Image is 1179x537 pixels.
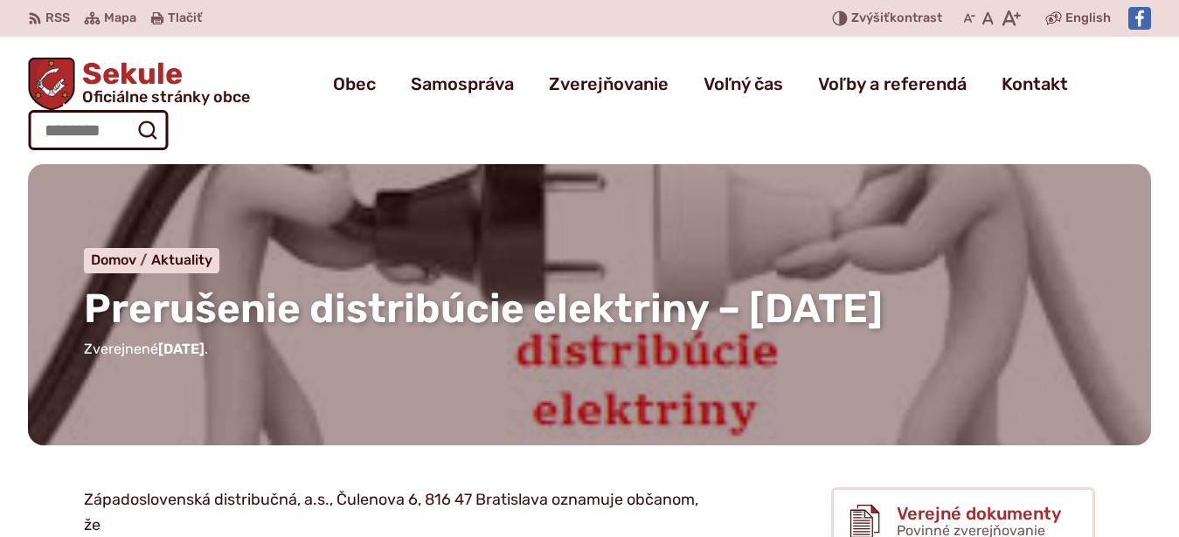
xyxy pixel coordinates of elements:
[45,8,70,29] span: RSS
[158,341,205,357] span: [DATE]
[28,58,75,110] img: Prejsť na domovskú stránku
[333,59,376,108] a: Obec
[1002,59,1068,108] a: Kontakt
[82,89,250,105] span: Oficiálne stránky obce
[91,251,136,268] span: Domov
[411,59,514,108] a: Samospráva
[818,59,967,108] a: Voľby a referendá
[704,59,783,108] a: Voľný čas
[104,8,136,29] span: Mapa
[851,10,890,25] span: Zvýšiť
[1065,8,1111,29] span: English
[75,59,250,105] span: Sekule
[549,59,669,108] a: Zverejňovanie
[84,285,883,333] span: Prerušenie distribúcie elektriny – [DATE]
[84,338,1095,361] p: Zverejnené .
[851,11,942,26] span: kontrast
[168,11,202,26] span: Tlačiť
[1062,8,1114,29] a: English
[91,251,151,268] a: Domov
[28,58,250,110] a: Logo Sekule, prejsť na domovskú stránku.
[897,504,1061,523] span: Verejné dokumenty
[151,251,212,268] a: Aktuality
[1128,7,1151,30] img: Prejsť na Facebook stránku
